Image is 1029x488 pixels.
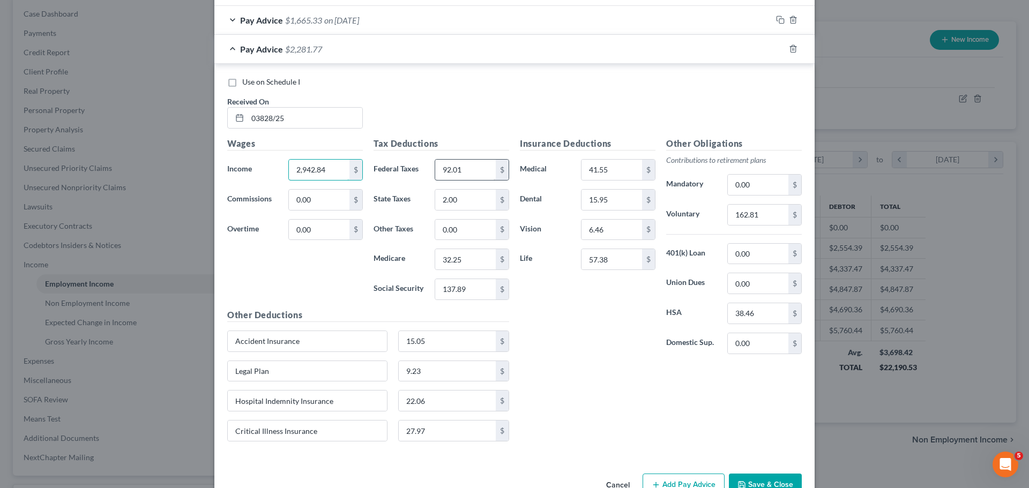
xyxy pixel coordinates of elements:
input: 0.00 [289,190,349,210]
input: 0.00 [289,160,349,180]
label: State Taxes [368,189,429,211]
input: 0.00 [728,244,788,264]
label: Medical [514,159,576,181]
label: Domestic Sup. [661,333,722,354]
input: 0.00 [728,333,788,354]
div: $ [496,279,509,299]
input: 0.00 [435,190,496,210]
input: 0.00 [728,273,788,294]
label: Union Dues [661,273,722,294]
label: Social Security [368,279,429,300]
label: Voluntary [661,204,722,226]
h5: Other Deductions [227,309,509,322]
label: Dental [514,189,576,211]
div: $ [496,249,509,269]
span: Received On [227,97,269,106]
input: 0.00 [399,391,496,411]
input: 0.00 [728,205,788,225]
input: 0.00 [728,303,788,324]
div: $ [788,205,801,225]
label: Other Taxes [368,219,429,241]
input: Specify... [228,361,387,381]
div: $ [642,249,655,269]
input: 0.00 [581,220,642,240]
label: Federal Taxes [368,159,429,181]
input: 0.00 [581,249,642,269]
h5: Insurance Deductions [520,137,655,151]
label: Life [514,249,576,270]
iframe: Intercom live chat [993,452,1018,477]
input: 0.00 [435,160,496,180]
div: $ [496,160,509,180]
span: $2,281.77 [285,44,322,54]
span: on [DATE] [324,15,359,25]
div: $ [496,220,509,240]
label: Mandatory [661,174,722,196]
input: Specify... [228,421,387,441]
div: $ [788,333,801,354]
div: $ [496,190,509,210]
div: $ [496,421,509,441]
div: $ [788,303,801,324]
div: $ [349,160,362,180]
h5: Wages [227,137,363,151]
label: Overtime [222,219,283,241]
div: $ [642,160,655,180]
div: $ [349,190,362,210]
div: $ [496,361,509,381]
input: 0.00 [435,249,496,269]
h5: Tax Deductions [374,137,509,151]
input: 0.00 [399,331,496,351]
label: HSA [661,303,722,324]
div: $ [349,220,362,240]
div: $ [496,331,509,351]
span: Pay Advice [240,44,283,54]
span: Use on Schedule I [242,77,300,86]
input: 0.00 [435,279,496,299]
span: $1,665.33 [285,15,322,25]
label: Vision [514,219,576,241]
h5: Other Obligations [666,137,802,151]
label: 401(k) Loan [661,243,722,265]
p: Contributions to retirement plans [666,155,802,166]
span: Income [227,164,252,173]
span: 5 [1015,452,1023,460]
input: Specify... [228,391,387,411]
input: MM/DD/YYYY [248,108,362,128]
input: 0.00 [435,220,496,240]
label: Medicare [368,249,429,270]
div: $ [788,244,801,264]
input: 0.00 [581,190,642,210]
span: Pay Advice [240,15,283,25]
div: $ [496,391,509,411]
div: $ [788,273,801,294]
input: 0.00 [289,220,349,240]
div: $ [642,190,655,210]
input: 0.00 [399,361,496,381]
input: 0.00 [399,421,496,441]
input: 0.00 [581,160,642,180]
label: Commissions [222,189,283,211]
div: $ [788,175,801,195]
input: 0.00 [728,175,788,195]
div: $ [642,220,655,240]
input: Specify... [228,331,387,351]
